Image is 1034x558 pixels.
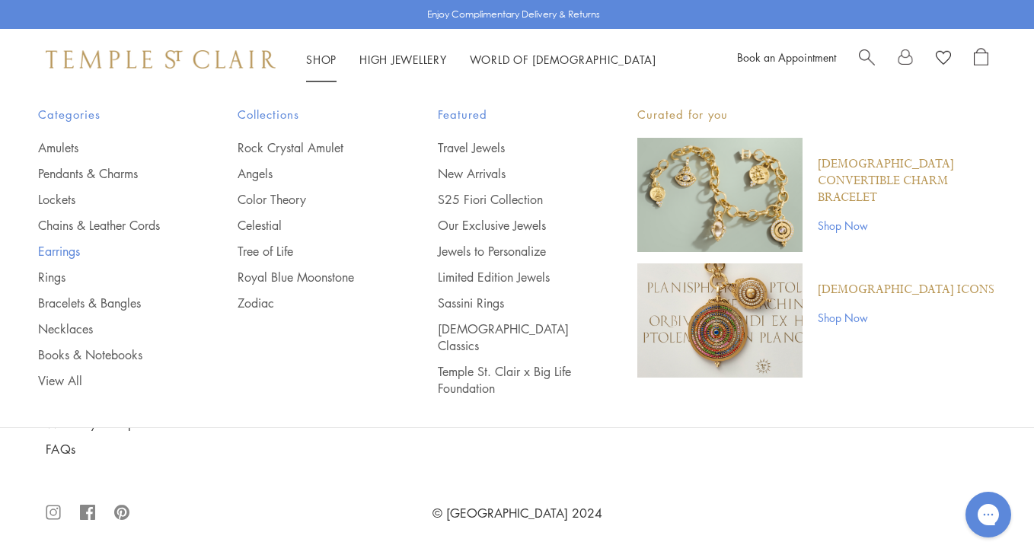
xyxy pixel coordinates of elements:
a: Bracelets & Bangles [38,295,177,311]
a: Books & Notebooks [38,346,177,363]
a: [DEMOGRAPHIC_DATA] Classics [438,320,576,354]
span: Categories [38,105,177,124]
a: Amulets [38,139,177,156]
a: Temple St. Clair x Big Life Foundation [438,363,576,397]
a: View Wishlist [936,48,951,71]
a: New Arrivals [438,165,576,182]
a: Rock Crystal Amulet [238,139,376,156]
a: ShopShop [306,52,337,67]
img: Temple St. Clair [46,50,276,69]
p: Enjoy Complimentary Delivery & Returns [427,7,600,22]
a: Earrings [38,243,177,260]
a: Our Exclusive Jewels [438,217,576,234]
a: [DEMOGRAPHIC_DATA] Convertible Charm Bracelet [818,156,996,206]
a: S25 Fiori Collection [438,191,576,208]
a: Color Theory [238,191,376,208]
a: Travel Jewels [438,139,576,156]
a: Royal Blue Moonstone [238,269,376,285]
a: Shop Now [818,217,996,234]
a: Lockets [38,191,177,208]
a: Open Shopping Bag [974,48,988,71]
a: Zodiac [238,295,376,311]
iframe: Gorgias live chat messenger [958,486,1019,543]
a: Jewels to Personalize [438,243,576,260]
span: Featured [438,105,576,124]
a: Angels [238,165,376,182]
a: Chains & Leather Cords [38,217,177,234]
a: High JewelleryHigh Jewellery [359,52,447,67]
a: Necklaces [38,320,177,337]
a: FAQs [46,441,209,458]
a: Rings [38,269,177,285]
span: Collections [238,105,376,124]
nav: Main navigation [306,50,656,69]
a: Celestial [238,217,376,234]
a: [DEMOGRAPHIC_DATA] Icons [818,282,994,298]
p: Curated for you [637,105,996,124]
a: Sassini Rings [438,295,576,311]
a: World of [DEMOGRAPHIC_DATA]World of [DEMOGRAPHIC_DATA] [470,52,656,67]
a: Pendants & Charms [38,165,177,182]
a: © [GEOGRAPHIC_DATA] 2024 [432,505,602,521]
a: View All [38,372,177,389]
a: Limited Edition Jewels [438,269,576,285]
a: Tree of Life [238,243,376,260]
a: Search [859,48,875,71]
a: Book an Appointment [737,49,836,65]
a: Shop Now [818,309,994,326]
